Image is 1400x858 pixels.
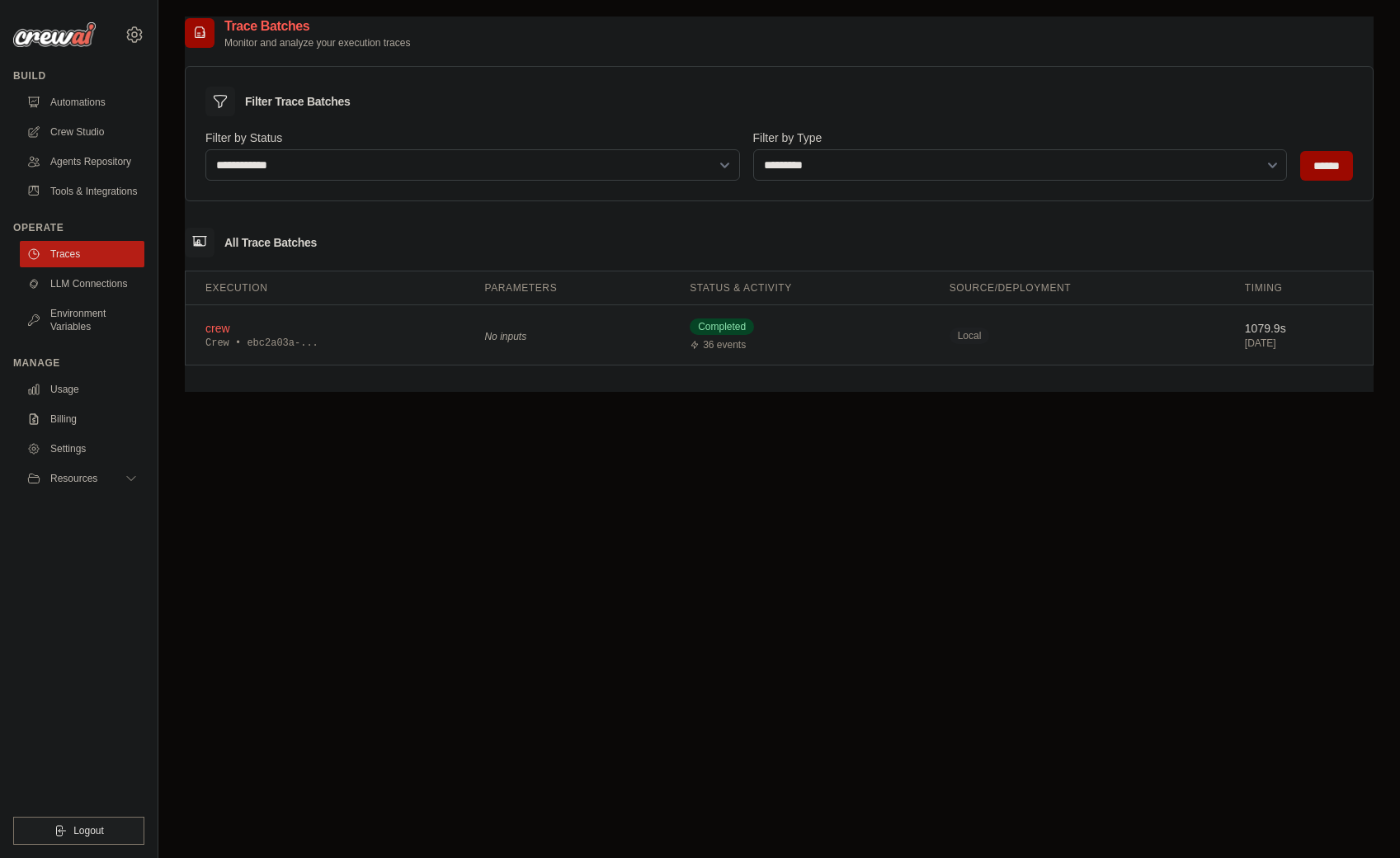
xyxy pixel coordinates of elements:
button: Resources [20,465,144,492]
a: Tools & Integrations [20,178,144,205]
span: Logout [73,824,104,837]
th: Timing [1225,271,1373,305]
a: LLM Connections [20,271,144,297]
a: Billing [20,406,144,432]
a: Traces [20,241,144,267]
img: Logo [13,22,96,47]
a: Settings [20,436,144,462]
span: No inputs [484,331,526,342]
div: Crew • ebc2a03a-... [205,337,445,350]
div: [DATE] [1245,337,1353,350]
th: Execution [186,271,464,305]
h2: Trace Batches [224,16,410,36]
a: Agents Repository [20,148,144,175]
span: Completed [690,318,754,335]
th: Source/Deployment [930,271,1225,305]
div: crew [205,320,445,337]
label: Filter by Type [753,130,1288,146]
div: 1079.9s [1245,320,1353,337]
p: Monitor and analyze your execution traces [224,36,410,49]
div: No inputs [484,324,650,346]
th: Parameters [464,271,670,305]
h3: Filter Trace Batches [245,93,350,110]
a: Usage [20,376,144,403]
label: Filter by Status [205,130,740,146]
span: 36 events [703,338,746,351]
span: Local [950,328,990,344]
a: Environment Variables [20,300,144,340]
div: Manage [13,356,144,370]
div: Operate [13,221,144,234]
h3: All Trace Batches [224,234,317,251]
div: Build [13,69,144,82]
tr: View details for crew execution [186,305,1373,365]
a: Automations [20,89,144,115]
th: Status & Activity [670,271,930,305]
button: Logout [13,817,144,845]
span: Resources [50,472,97,485]
a: Crew Studio [20,119,144,145]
